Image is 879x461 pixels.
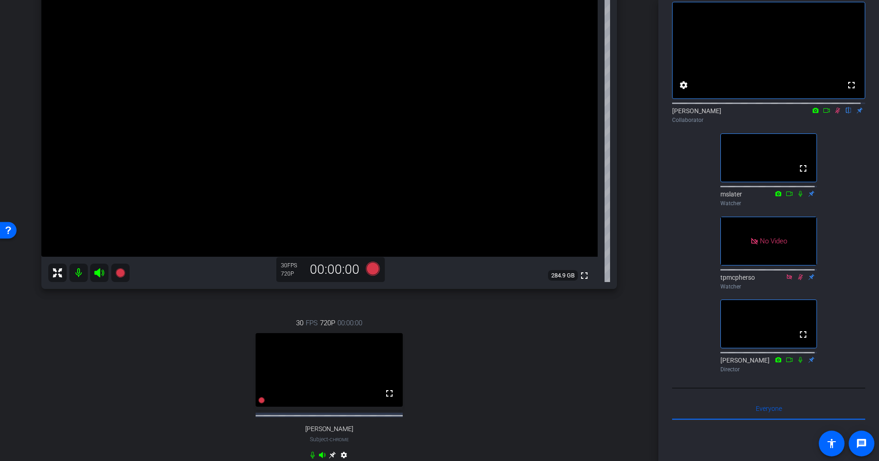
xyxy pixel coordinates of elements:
mat-icon: fullscreen [798,163,809,174]
span: - [328,436,330,443]
mat-icon: fullscreen [846,80,857,91]
mat-icon: fullscreen [579,270,590,281]
span: FPS [306,318,318,328]
span: 30 [296,318,303,328]
span: Everyone [756,405,782,412]
span: 720P [320,318,335,328]
span: 00:00:00 [337,318,362,328]
div: [PERSON_NAME] [720,356,817,374]
mat-icon: fullscreen [798,329,809,340]
mat-icon: message [856,438,867,449]
span: 284.9 GB [548,270,578,281]
mat-icon: accessibility [826,438,837,449]
div: tpmcpherso [720,273,817,291]
div: Watcher [720,282,817,291]
span: FPS [287,262,297,269]
div: 720P [281,270,304,277]
span: No Video [760,236,787,245]
div: Watcher [720,199,817,207]
span: Subject [310,435,349,444]
mat-icon: fullscreen [384,388,395,399]
div: Director [720,365,817,374]
div: 30 [281,262,304,269]
div: Collaborator [672,116,865,124]
mat-icon: settings [678,80,689,91]
div: mslater [720,190,817,207]
div: [PERSON_NAME] [672,106,865,124]
mat-icon: flip [843,106,854,114]
span: Chrome [330,437,349,442]
div: 00:00:00 [304,262,365,277]
span: [PERSON_NAME] [305,425,353,433]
